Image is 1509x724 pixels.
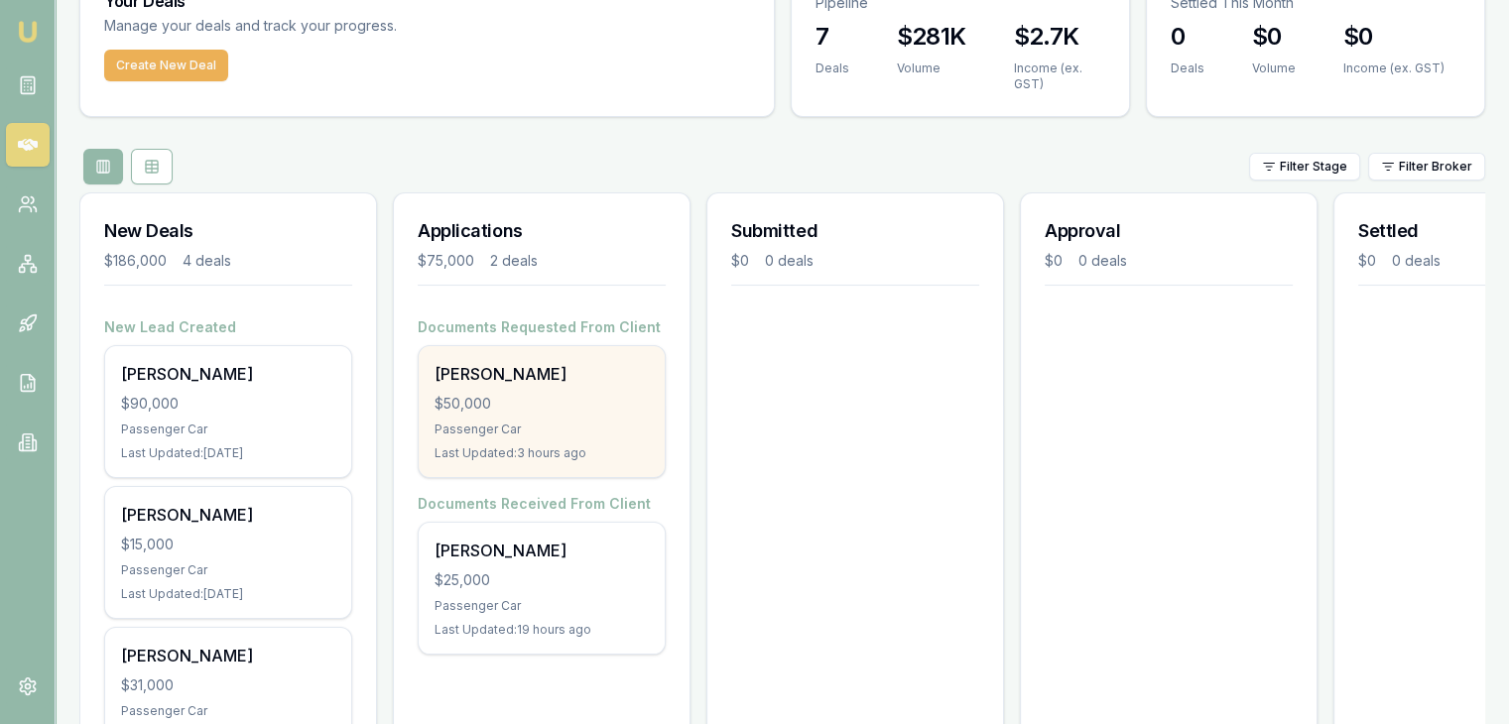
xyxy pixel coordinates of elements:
[1014,21,1105,53] h3: $2.7K
[1280,159,1347,175] span: Filter Stage
[435,570,649,590] div: $25,000
[1014,60,1105,92] div: Income (ex. GST)
[121,362,335,386] div: [PERSON_NAME]
[897,60,966,76] div: Volume
[121,445,335,461] div: Last Updated: [DATE]
[1249,153,1360,181] button: Filter Stage
[183,251,231,271] div: 4 deals
[765,251,814,271] div: 0 deals
[435,362,649,386] div: [PERSON_NAME]
[121,644,335,667] div: [PERSON_NAME]
[435,622,649,638] div: Last Updated: 19 hours ago
[1343,21,1445,53] h3: $0
[121,422,335,437] div: Passenger Car
[1358,251,1376,271] div: $0
[121,586,335,602] div: Last Updated: [DATE]
[1252,21,1296,53] h3: $0
[418,317,666,337] h4: Documents Requested From Client
[1045,217,1293,245] h3: Approval
[731,217,979,245] h3: Submitted
[1171,21,1204,53] h3: 0
[1252,60,1296,76] div: Volume
[418,251,474,271] div: $75,000
[1399,159,1472,175] span: Filter Broker
[490,251,538,271] div: 2 deals
[435,445,649,461] div: Last Updated: 3 hours ago
[435,598,649,614] div: Passenger Car
[816,60,849,76] div: Deals
[1078,251,1127,271] div: 0 deals
[121,535,335,554] div: $15,000
[897,21,966,53] h3: $281K
[121,394,335,414] div: $90,000
[121,703,335,719] div: Passenger Car
[121,562,335,578] div: Passenger Car
[418,494,666,514] h4: Documents Received From Client
[104,15,612,38] p: Manage your deals and track your progress.
[816,21,849,53] h3: 7
[104,317,352,337] h4: New Lead Created
[1343,60,1445,76] div: Income (ex. GST)
[104,50,228,81] button: Create New Deal
[104,217,352,245] h3: New Deals
[435,539,649,562] div: [PERSON_NAME]
[435,394,649,414] div: $50,000
[1368,153,1485,181] button: Filter Broker
[121,675,335,695] div: $31,000
[1392,251,1441,271] div: 0 deals
[16,20,40,44] img: emu-icon-u.png
[1045,251,1063,271] div: $0
[435,422,649,437] div: Passenger Car
[418,217,666,245] h3: Applications
[121,503,335,527] div: [PERSON_NAME]
[731,251,749,271] div: $0
[1171,60,1204,76] div: Deals
[104,251,167,271] div: $186,000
